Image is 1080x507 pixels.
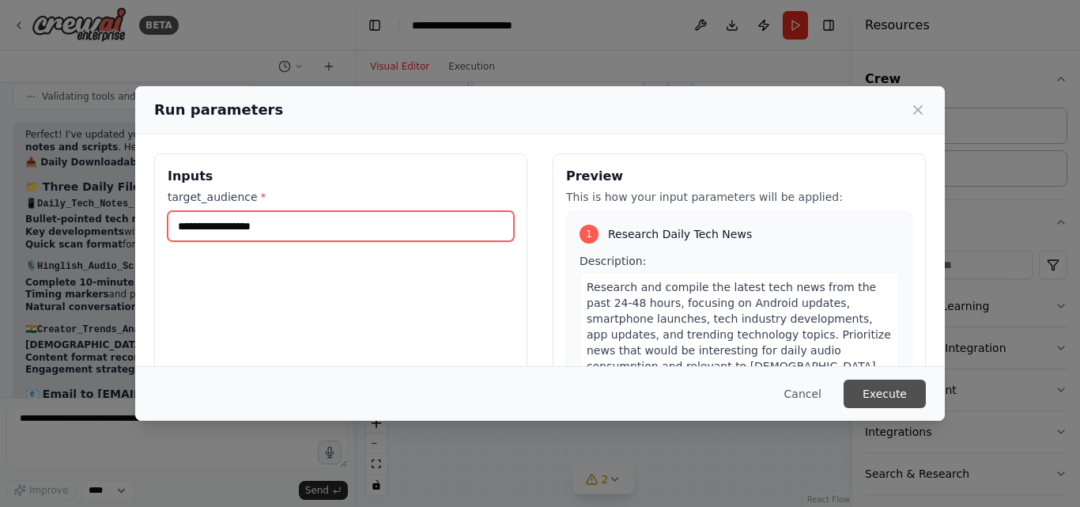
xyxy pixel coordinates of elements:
[580,255,646,267] span: Description:
[587,281,891,388] span: Research and compile the latest tech news from the past 24-48 hours, focusing on Android updates,...
[844,380,926,408] button: Execute
[168,189,514,205] label: target_audience
[608,226,752,242] span: Research Daily Tech News
[772,380,834,408] button: Cancel
[154,99,283,121] h2: Run parameters
[168,167,514,186] h3: Inputs
[566,189,912,205] p: This is how your input parameters will be applied:
[580,225,599,244] div: 1
[566,167,912,186] h3: Preview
